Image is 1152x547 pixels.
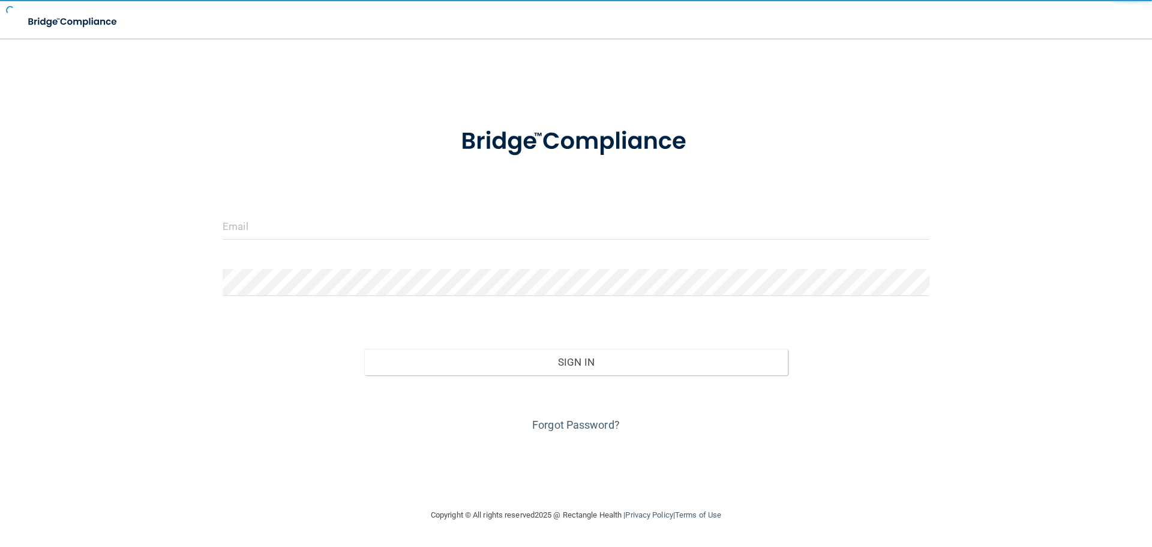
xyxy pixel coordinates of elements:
img: bridge_compliance_login_screen.278c3ca4.svg [436,110,716,173]
a: Terms of Use [675,510,721,519]
div: Copyright © All rights reserved 2025 @ Rectangle Health | | [357,496,795,534]
img: bridge_compliance_login_screen.278c3ca4.svg [18,10,128,34]
input: Email [223,213,929,240]
a: Forgot Password? [532,419,620,431]
a: Privacy Policy [625,510,673,519]
button: Sign In [364,349,788,375]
